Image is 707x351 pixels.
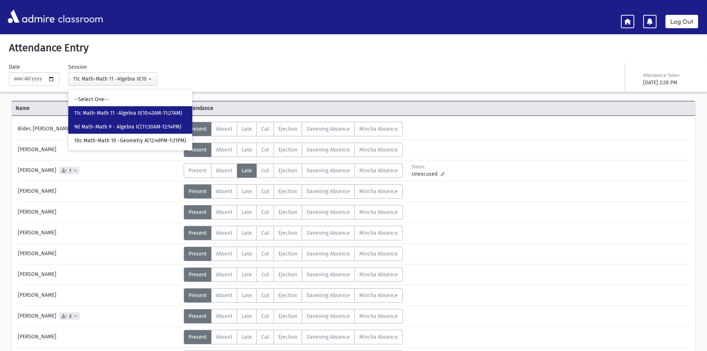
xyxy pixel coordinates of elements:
[307,147,350,153] span: Davening Absence
[242,292,252,299] span: Late
[184,122,403,136] div: AttTypes
[307,251,350,257] span: Davening Absence
[307,292,350,299] span: Davening Absence
[68,72,157,86] button: 11c Math-Math 11 -Algebra II(10:43AM-11:27AM)
[242,251,252,257] span: Late
[184,143,403,157] div: AttTypes
[12,104,183,112] span: Name
[359,168,398,174] span: Mincha Absence
[307,272,350,278] span: Davening Absence
[14,288,184,303] div: [PERSON_NAME]
[189,168,207,174] span: Present
[278,209,297,215] span: Ejection
[189,313,207,319] span: Present
[261,188,269,195] span: Cut
[74,123,181,131] span: 9d Math-Math 9 - Algebra IC(11:30AM-12:14PM)
[278,147,297,153] span: Ejection
[278,168,297,174] span: Ejection
[189,334,207,340] span: Present
[14,309,184,324] div: [PERSON_NAME]
[68,168,73,173] span: 1
[9,63,20,71] label: Date
[261,147,269,153] span: Cut
[278,230,297,236] span: Ejection
[216,209,232,215] span: Absent
[184,247,403,261] div: AttTypes
[14,205,184,220] div: [PERSON_NAME]
[261,313,269,319] span: Cut
[189,251,207,257] span: Present
[14,122,184,136] div: Bider, [PERSON_NAME]
[242,188,252,195] span: Late
[359,147,398,153] span: Mincha Absence
[216,334,232,340] span: Absent
[189,147,207,153] span: Present
[184,267,403,282] div: AttTypes
[74,110,182,117] span: 11c Math-Math 11 -Algebra II(10:43AM-11:27AM)
[242,313,252,319] span: Late
[242,209,252,215] span: Late
[183,104,353,112] span: Attendance
[14,247,184,261] div: [PERSON_NAME]
[74,137,186,144] span: 10c Math-Math 10 -Geometry A(12:49PM-1:31PM)
[307,168,350,174] span: Davening Absence
[73,75,147,83] div: 11c Math-Math 11 -Algebra II(10:43AM-11:27AM)
[307,313,350,319] span: Davening Absence
[242,334,252,340] span: Late
[359,251,398,257] span: Mincha Absence
[412,163,445,170] div: Status
[359,230,398,236] span: Mincha Absence
[216,126,232,132] span: Absent
[261,292,269,299] span: Cut
[307,188,350,195] span: Davening Absence
[665,15,698,28] a: Log Out
[242,272,252,278] span: Late
[278,292,297,299] span: Ejection
[261,251,269,257] span: Cut
[216,147,232,153] span: Absent
[278,272,297,278] span: Ejection
[184,309,403,324] div: AttTypes
[184,184,403,199] div: AttTypes
[189,126,207,132] span: Present
[184,288,403,303] div: AttTypes
[643,72,697,79] div: Attendance Taken
[261,230,269,236] span: Cut
[216,168,232,174] span: Absent
[242,168,252,174] span: Late
[242,126,252,132] span: Late
[14,330,184,344] div: [PERSON_NAME]
[261,272,269,278] span: Cut
[359,292,398,299] span: Mincha Absence
[216,188,232,195] span: Absent
[278,251,297,257] span: Ejection
[56,7,103,26] span: classroom
[278,313,297,319] span: Ejection
[359,313,398,319] span: Mincha Absence
[359,209,398,215] span: Mincha Absence
[14,143,184,157] div: [PERSON_NAME]
[278,334,297,340] span: Ejection
[189,272,207,278] span: Present
[68,314,73,319] span: 2
[184,205,403,220] div: AttTypes
[189,188,207,195] span: Present
[261,334,269,340] span: Cut
[216,292,232,299] span: Absent
[307,126,350,132] span: Davening Absence
[216,230,232,236] span: Absent
[189,230,207,236] span: Present
[278,126,297,132] span: Ejection
[184,163,403,178] div: AttTypes
[307,209,350,215] span: Davening Absence
[359,272,398,278] span: Mincha Absence
[74,96,109,103] span: --Select One--
[14,163,184,178] div: [PERSON_NAME]
[261,126,269,132] span: Cut
[14,184,184,199] div: [PERSON_NAME]
[68,63,87,71] label: Session
[14,226,184,240] div: [PERSON_NAME]
[189,209,207,215] span: Present
[261,209,269,215] span: Cut
[412,170,441,178] span: Unexcused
